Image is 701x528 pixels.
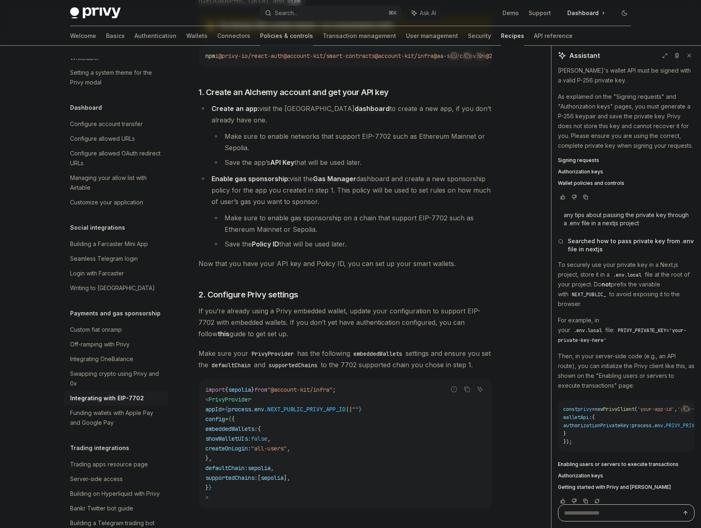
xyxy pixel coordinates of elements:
h5: Dashboard [70,103,102,113]
span: } [209,484,212,491]
span: sepolia [228,386,251,393]
a: Configure account transfer [64,117,168,131]
a: Funding wallets with Apple Pay and Google Pay [64,406,168,430]
span: "" [352,406,359,413]
span: { [225,386,228,393]
strong: Policy ID [252,240,279,248]
span: Authorization keys [558,473,603,479]
p: To securely use your private key in a Next.js project, store it in a file at the root of your pro... [558,260,694,309]
a: Policies & controls [260,26,313,46]
span: Now that you have your API key and Policy ID, you can set up your smart wallets. [198,258,492,269]
div: Swapping crypto using Privy and 0x [70,369,163,388]
span: const [563,406,578,413]
button: Ask AI [475,50,485,61]
span: 'your-app-id' [637,406,675,413]
span: ⌘ K [388,10,397,16]
span: If you’re already using a Privy embedded wallet, update your configuration to support EIP-7702 wi... [198,305,492,339]
span: @privy-io/react-auth [218,52,284,60]
button: Report incorrect code [449,384,459,395]
span: NEXT_PUBLIC_ [572,291,606,298]
a: Writing to [GEOGRAPHIC_DATA] [64,281,168,295]
span: . [264,406,267,413]
div: Building on Hyperliquid with Privy [70,489,160,499]
span: createOnLogin: [205,445,251,452]
span: import [205,386,225,393]
p: For example, in your file: [558,315,694,345]
button: Ask AI [406,6,442,20]
div: Funding wallets with Apple Pay and Google Pay [70,408,163,428]
a: Seamless Telegram login [64,251,168,266]
h5: Social integrations [70,223,125,233]
span: viem@2.22.6 [473,52,509,60]
img: dark logo [70,7,121,19]
a: Building a Farcaster Mini App [64,237,168,251]
button: Searched how to pass private key from .env file in nextjs [558,237,694,253]
a: Authentication [134,26,176,46]
span: . [652,422,655,429]
span: sepolia [261,474,284,481]
a: Swapping crypto using Privy and 0x [64,366,168,391]
span: authorizationPrivateKey: [563,422,632,429]
span: env [655,422,663,429]
a: Setting a system theme for the Privy modal [64,65,168,90]
button: Copy the contents from the code block [462,50,472,61]
li: Save the app’s that will be used later. [212,157,492,168]
span: visit the [GEOGRAPHIC_DATA] to create a new app, if you don’t already have one. [212,104,491,124]
span: supportedChains: [205,474,258,481]
span: = [225,415,228,423]
div: Seamless Telegram login [70,254,138,264]
span: { [258,425,261,433]
span: , [267,435,271,442]
button: Copy the contents from the code block [681,403,691,414]
span: Dashboard [567,9,599,17]
span: }, [205,455,212,462]
span: . [663,422,666,429]
span: Make sure your has the following settings and ensure you set the and to the 7702 supported chain ... [198,348,492,370]
li: Make sure to enable gas sponsorship on a chain that support EIP-7702 such as Ethereum Mainnet or ... [212,212,492,235]
strong: Create an app: [212,104,259,113]
div: Integrating with EIP-7702 [70,393,144,403]
a: Dashboard [561,7,611,20]
span: } [563,430,566,437]
span: , [271,464,274,472]
button: Report incorrect code [449,50,459,61]
span: Wallet policies and controls [558,180,624,186]
span: = [592,406,595,413]
span: Enabling users or servers to execute transactions [558,461,679,468]
div: Login with Farcaster [70,268,124,278]
button: Search...⌘K [259,6,402,20]
span: , [287,445,290,452]
button: Send message [681,508,690,518]
span: 1. Create an Alchemy account and get your API key [198,87,389,98]
button: Toggle dark mode [618,7,631,20]
a: Wallet policies and controls [558,180,694,186]
a: Wallets [186,26,207,46]
span: } [205,484,209,491]
a: Authorization keys [558,169,694,175]
strong: API Key [270,158,294,166]
a: Trading apps resource page [64,457,168,472]
div: Managing your allow list with Airtable [70,173,163,193]
span: i [215,52,218,60]
span: . [251,406,254,413]
code: defaultChain [208,361,254,370]
a: Recipes [501,26,524,46]
span: @aa-sdk/core [434,52,473,60]
span: Authorization keys [558,169,603,175]
span: 2. Configure Privy settings [198,289,298,300]
span: { [228,415,231,423]
a: dashboard [355,104,390,113]
a: Configure allowed OAuth redirect URLs [64,146,168,171]
a: User management [406,26,458,46]
strong: Enable gas sponsorship: [212,175,290,183]
div: Bankr Twitter bot guide [70,504,133,513]
span: { [592,414,595,421]
span: "@account-kit/infra" [267,386,333,393]
span: PrivyClient [603,406,635,413]
div: Configure allowed OAuth redirect URLs [70,149,163,168]
p: Then, in your server-side code (e.g., an API route), you can initialize the Privy client like thi... [558,351,694,390]
a: Login with Farcaster [64,266,168,281]
a: Server-side access [64,472,168,486]
strong: not [602,281,611,288]
code: embeddedWallets [350,349,406,358]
